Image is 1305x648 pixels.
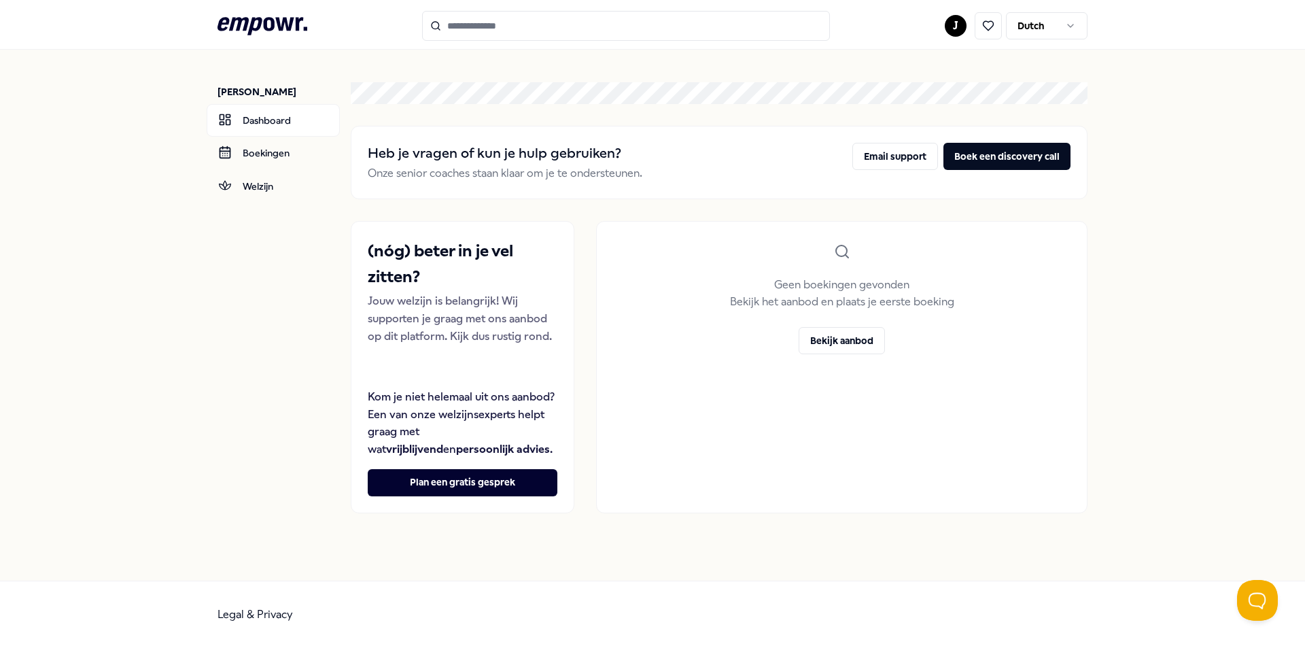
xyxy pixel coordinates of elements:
[943,143,1071,170] button: Boek een discovery call
[852,143,938,170] button: Email support
[368,238,557,290] h2: (nóg) beter in je vel zitten?
[368,165,642,182] p: Onze senior coaches staan klaar om je te ondersteunen.
[730,276,954,311] p: Geen boekingen gevonden Bekijk het aanbod en plaats je eerste boeking
[368,143,642,165] h2: Heb je vragen of kun je hulp gebruiken?
[852,143,938,182] a: Email support
[217,85,340,99] p: [PERSON_NAME]
[368,292,557,345] p: Jouw welzijn is belangrijk! Wij supporten je graag met ons aanbod op dit platform. Kijk dus rusti...
[945,15,967,37] button: J
[456,443,550,456] strong: persoonlijk advies
[1237,580,1278,621] iframe: Help Scout Beacon - Open
[207,104,340,137] a: Dashboard
[368,469,557,496] button: Plan een gratis gesprek
[422,11,830,41] input: Search for products, categories or subcategories
[207,170,340,203] a: Welzijn
[368,388,557,458] p: Kom je niet helemaal uit ons aanbod? Een van onze welzijnsexperts helpt graag met wat en .
[386,443,443,456] strong: vrijblijvend
[217,608,293,621] a: Legal & Privacy
[799,327,885,354] button: Bekijk aanbod
[207,137,340,169] a: Boekingen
